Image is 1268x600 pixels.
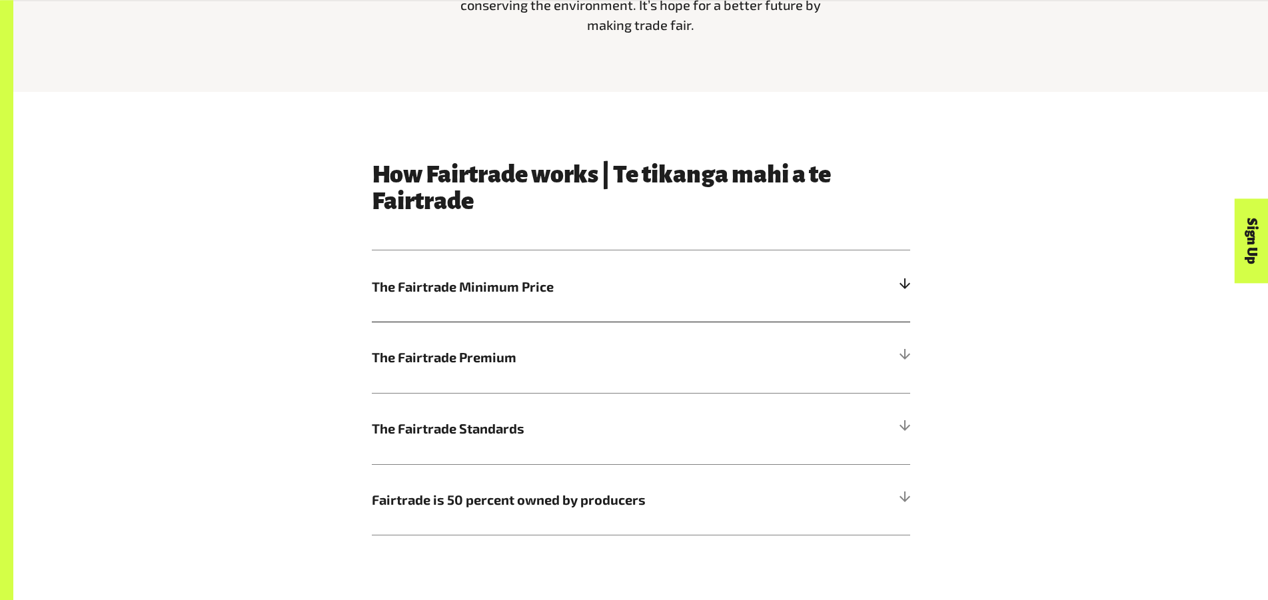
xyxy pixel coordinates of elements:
span: The Fairtrade Premium [372,347,776,367]
h3: How Fairtrade works | Te tikanga mahi a te Fairtrade [372,161,910,214]
span: Fairtrade is 50 percent owned by producers [372,489,776,509]
span: The Fairtrade Standards [372,418,776,438]
span: The Fairtrade Minimum Price [372,276,776,296]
